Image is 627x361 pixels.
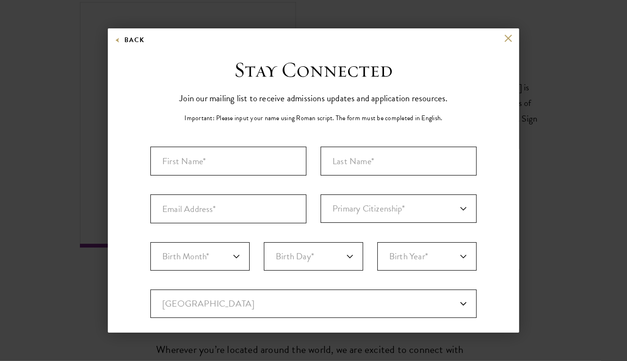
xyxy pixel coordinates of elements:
[179,90,448,106] p: Join our mailing list to receive admissions updates and application resources.
[115,34,145,46] button: Back
[150,147,306,176] input: First Name*
[185,113,443,123] p: Important: Please input your name using Roman script. The form must be completed in English.
[150,194,306,223] input: Email Address*
[234,57,393,83] h3: Stay Connected
[321,147,477,176] input: Last Name*
[377,242,477,271] select: Year
[150,242,477,290] div: Birthdate*
[264,242,363,271] select: Day
[321,147,477,176] div: Last Name (Family Name)*
[150,242,250,271] select: Month
[321,194,477,223] div: Primary Citizenship*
